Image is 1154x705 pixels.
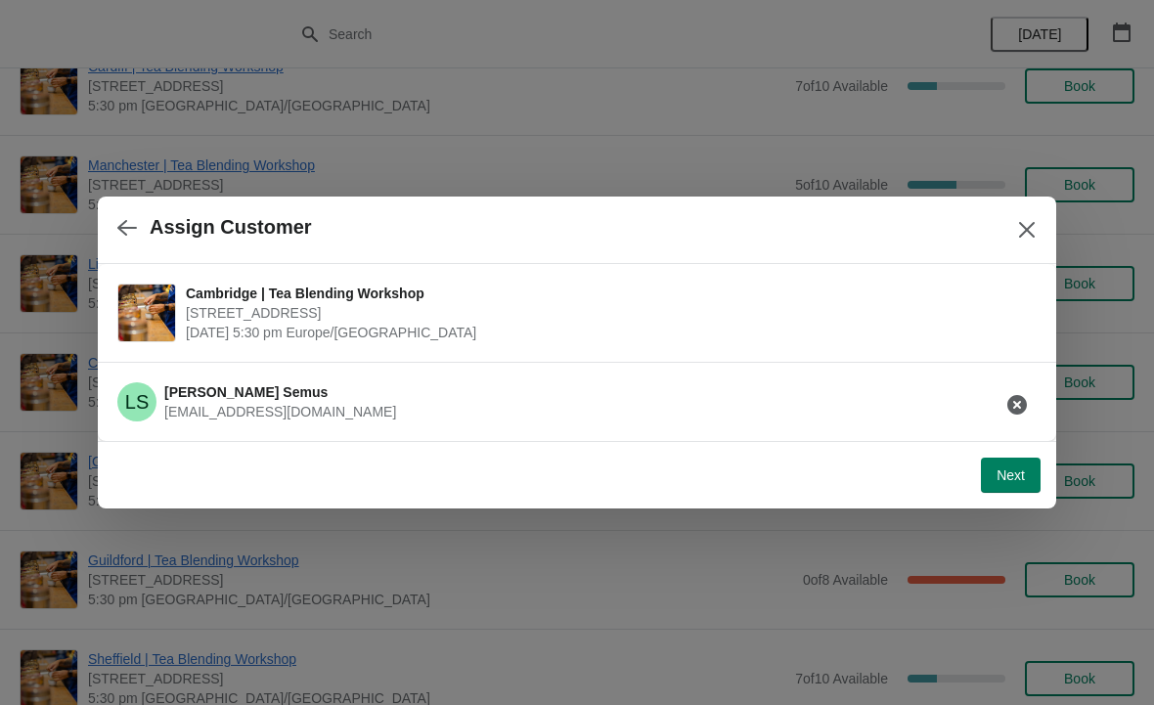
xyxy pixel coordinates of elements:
span: Cambridge | Tea Blending Workshop [186,284,1027,303]
span: [STREET_ADDRESS] [186,303,1027,323]
span: [DATE] 5:30 pm Europe/[GEOGRAPHIC_DATA] [186,323,1027,342]
span: [PERSON_NAME] Semus [164,384,328,400]
button: Next [981,458,1041,493]
span: [EMAIL_ADDRESS][DOMAIN_NAME] [164,404,396,419]
text: LS [125,391,149,413]
button: Close [1009,212,1044,247]
img: Cambridge | Tea Blending Workshop | 8-9 Green Street, Cambridge, CB2 3JU | September 21 | 5:30 pm... [118,285,175,341]
h2: Assign Customer [150,216,312,239]
span: Lottie [117,382,156,421]
span: Next [997,467,1025,483]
